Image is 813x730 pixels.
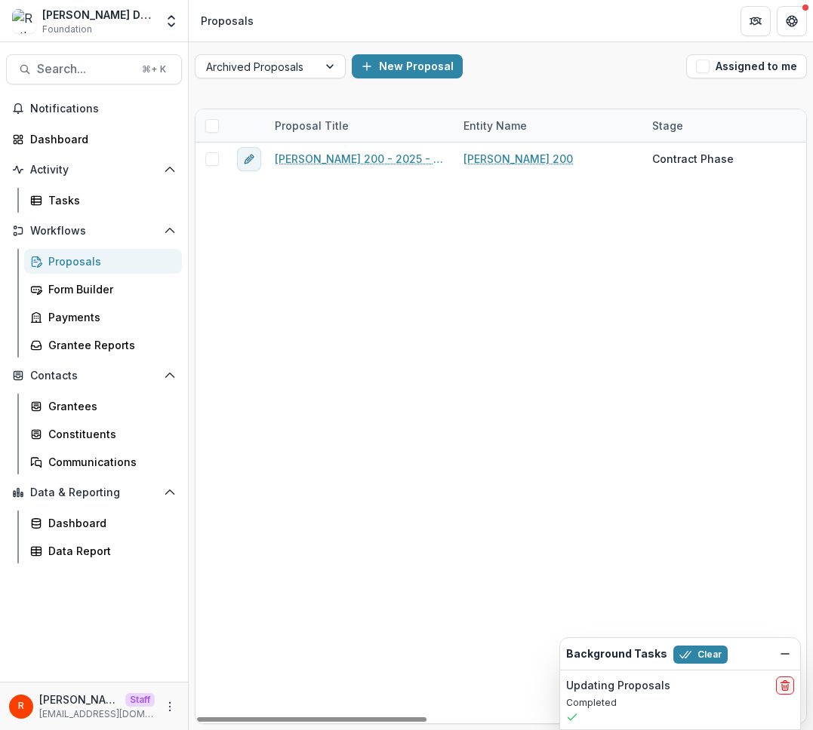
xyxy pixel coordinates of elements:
[30,225,158,238] span: Workflows
[39,692,119,707] p: [PERSON_NAME]
[18,701,24,711] div: Raj
[566,679,670,692] h2: Updating Proposals
[48,337,170,353] div: Grantee Reports
[24,422,182,446] a: Constituents
[139,61,169,78] div: ⌘ + K
[30,131,170,147] div: Dashboard
[24,511,182,535] a: Dashboard
[454,118,536,133] div: Entity Name
[24,538,182,563] a: Data Report
[48,454,170,470] div: Communications
[643,118,692,133] div: Stage
[566,648,667,661] h2: Background Tasks
[454,109,643,142] div: Entity Name
[24,449,182,474] a: Communications
[776,645,794,663] button: Dismiss
[48,281,170,297] div: Form Builder
[12,9,36,33] img: Ruthwick Docusign
[30,103,176,115] span: Notifications
[777,6,807,36] button: Get Help
[48,253,170,269] div: Proposals
[125,693,155,707] p: Staff
[48,309,170,325] div: Payments
[673,646,728,664] button: Clear
[37,62,133,76] span: Search...
[48,543,170,559] div: Data Report
[201,13,254,29] div: Proposals
[266,109,454,142] div: Proposal Title
[42,23,92,36] span: Foundation
[6,54,182,84] button: Search...
[6,97,182,121] button: Notifications
[352,54,463,78] button: New Proposal
[48,398,170,414] div: Grantees
[39,707,155,721] p: [EMAIL_ADDRESS][DOMAIN_NAME]
[24,249,182,274] a: Proposals
[566,696,794,710] p: Completed
[30,486,158,499] span: Data & Reporting
[24,333,182,357] a: Grantee Reports
[161,698,179,716] button: More
[30,164,158,176] span: Activity
[24,277,182,302] a: Form Builder
[237,147,261,171] button: edit
[6,480,182,505] button: Open Data & Reporting
[30,370,158,382] span: Contacts
[24,394,182,419] a: Grantees
[24,305,182,330] a: Payments
[463,151,573,167] a: [PERSON_NAME] 200
[24,188,182,213] a: Tasks
[686,54,807,78] button: Assigned to me
[42,7,155,23] div: [PERSON_NAME] Docusign
[195,10,260,32] nav: breadcrumb
[161,6,182,36] button: Open entity switcher
[6,219,182,243] button: Open Workflows
[776,676,794,695] button: delete
[741,6,771,36] button: Partners
[266,118,358,133] div: Proposal Title
[48,426,170,442] div: Constituents
[48,515,170,531] div: Dashboard
[6,158,182,182] button: Open Activity
[275,151,445,167] a: [PERSON_NAME] 200 - 2025 - Testform
[48,192,170,208] div: Tasks
[652,151,734,167] div: Contract Phase
[6,127,182,152] a: Dashboard
[6,363,182,388] button: Open Contacts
